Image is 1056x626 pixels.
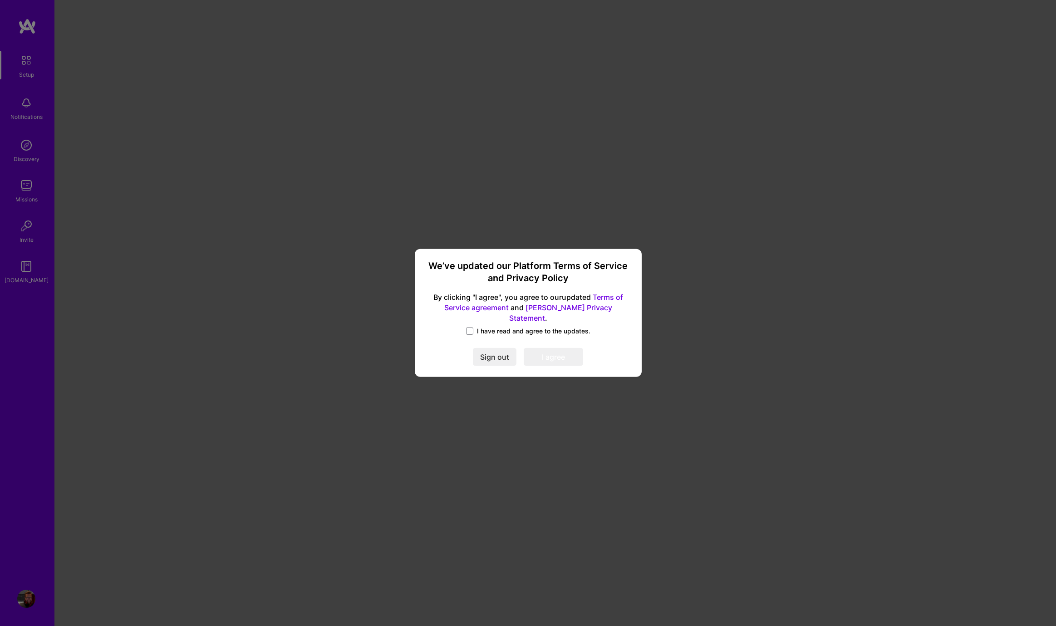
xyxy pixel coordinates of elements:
[477,327,590,336] span: I have read and agree to the updates.
[524,348,583,366] button: I agree
[426,292,631,323] span: By clicking "I agree", you agree to our updated and .
[509,303,612,322] a: [PERSON_NAME] Privacy Statement
[444,293,623,312] a: Terms of Service agreement
[473,348,516,366] button: Sign out
[426,260,631,285] h3: We’ve updated our Platform Terms of Service and Privacy Policy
